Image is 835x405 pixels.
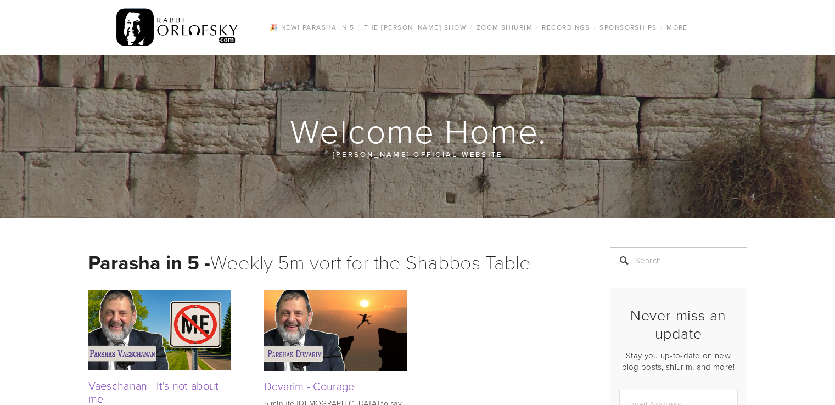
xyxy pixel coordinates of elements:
span: / [593,22,596,32]
span: / [536,22,539,32]
img: RabbiOrlofsky.com [116,6,239,49]
a: Sponsorships [596,20,660,35]
a: Recordings [539,20,593,35]
span: / [357,22,360,32]
span: / [660,22,663,32]
img: Devarim - Courage [264,290,407,371]
a: More [663,20,691,35]
h1: Welcome Home. [88,113,748,148]
p: Stay you up-to-date on new blog posts, shiurim, and more! [619,350,738,373]
h1: Weekly 5m vort for the Shabbos Table [88,247,582,277]
img: Vaeschanan - It's not about me [88,290,231,370]
h2: Never miss an update [619,306,738,342]
a: Devarim - Courage [264,378,355,393]
input: Search [610,247,747,274]
p: [PERSON_NAME] official website [154,148,681,160]
a: Zoom Shiurim [473,20,536,35]
strong: Parasha in 5 - [88,248,210,277]
span: / [470,22,473,32]
a: The [PERSON_NAME] Show [361,20,470,35]
a: 🎉 NEW! Parasha in 5 [266,20,357,35]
